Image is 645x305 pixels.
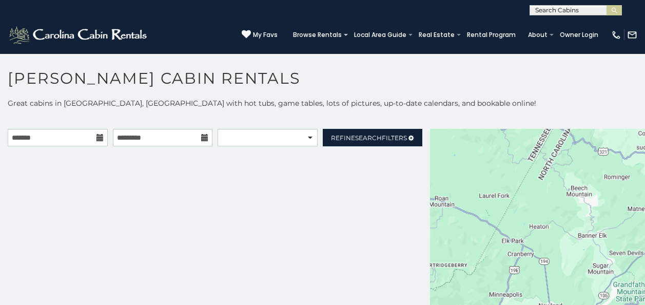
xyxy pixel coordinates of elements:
[8,25,150,45] img: White-1-2.png
[253,30,278,40] span: My Favs
[323,129,423,146] a: RefineSearchFilters
[414,28,460,42] a: Real Estate
[355,134,382,142] span: Search
[288,28,347,42] a: Browse Rentals
[242,30,278,40] a: My Favs
[611,30,621,40] img: phone-regular-white.png
[349,28,412,42] a: Local Area Guide
[627,30,637,40] img: mail-regular-white.png
[331,134,407,142] span: Refine Filters
[523,28,553,42] a: About
[462,28,521,42] a: Rental Program
[555,28,603,42] a: Owner Login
